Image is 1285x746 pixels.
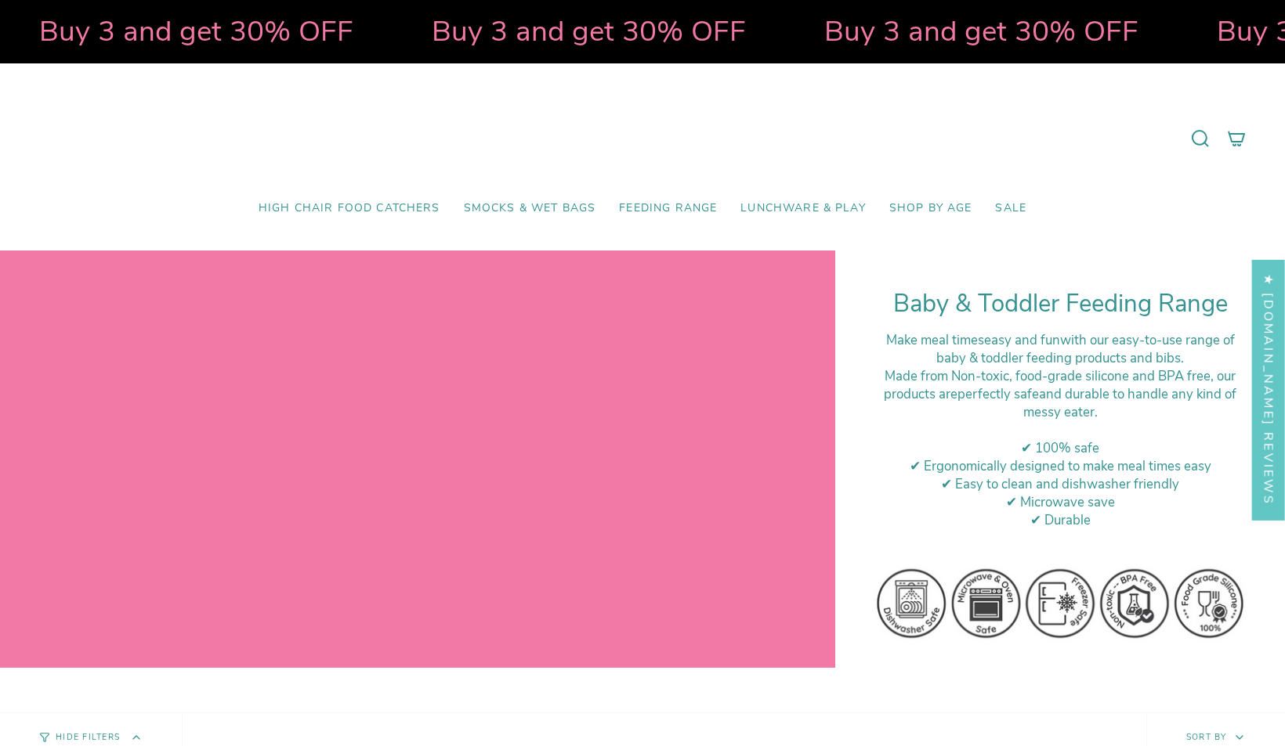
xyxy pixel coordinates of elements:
div: ✔ Durable [874,511,1246,529]
span: ade from Non-toxic, food-grade silicone and BPA free, our products are and durable to handle any ... [884,367,1236,421]
span: High Chair Food Catchers [259,202,440,215]
strong: easy and fun [984,331,1060,349]
span: ✔ Microwave save [1006,493,1115,511]
div: Click to open Judge.me floating reviews tab [1252,259,1285,520]
a: Mumma’s Little Helpers [508,87,778,190]
span: Feeding Range [619,202,717,215]
a: Smocks & Wet Bags [452,190,608,227]
a: SALE [983,190,1038,227]
a: Feeding Range [607,190,729,227]
span: Hide Filters [56,733,120,742]
span: SALE [995,202,1026,215]
strong: Buy 3 and get 30% OFF [431,12,745,51]
span: Smocks & Wet Bags [464,202,596,215]
strong: Buy 3 and get 30% OFF [38,12,353,51]
strong: perfectly safe [957,385,1039,403]
a: Lunchware & Play [729,190,877,227]
div: ✔ Ergonomically designed to make meal times easy [874,457,1246,475]
div: ✔ Easy to clean and dishwasher friendly [874,475,1246,493]
div: ✔ 100% safe [874,439,1246,457]
a: High Chair Food Catchers [247,190,452,227]
strong: Buy 3 and get 30% OFF [823,12,1138,51]
span: Lunchware & Play [740,202,865,215]
div: M [874,367,1246,421]
span: Shop by Age [889,202,972,215]
span: Sort by [1186,731,1227,743]
div: Make meal times with our easy-to-use range of baby & toddler feeding products and bibs. [874,331,1246,367]
a: Shop by Age [878,190,984,227]
h1: Baby & Toddler Feeding Range [874,290,1246,319]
